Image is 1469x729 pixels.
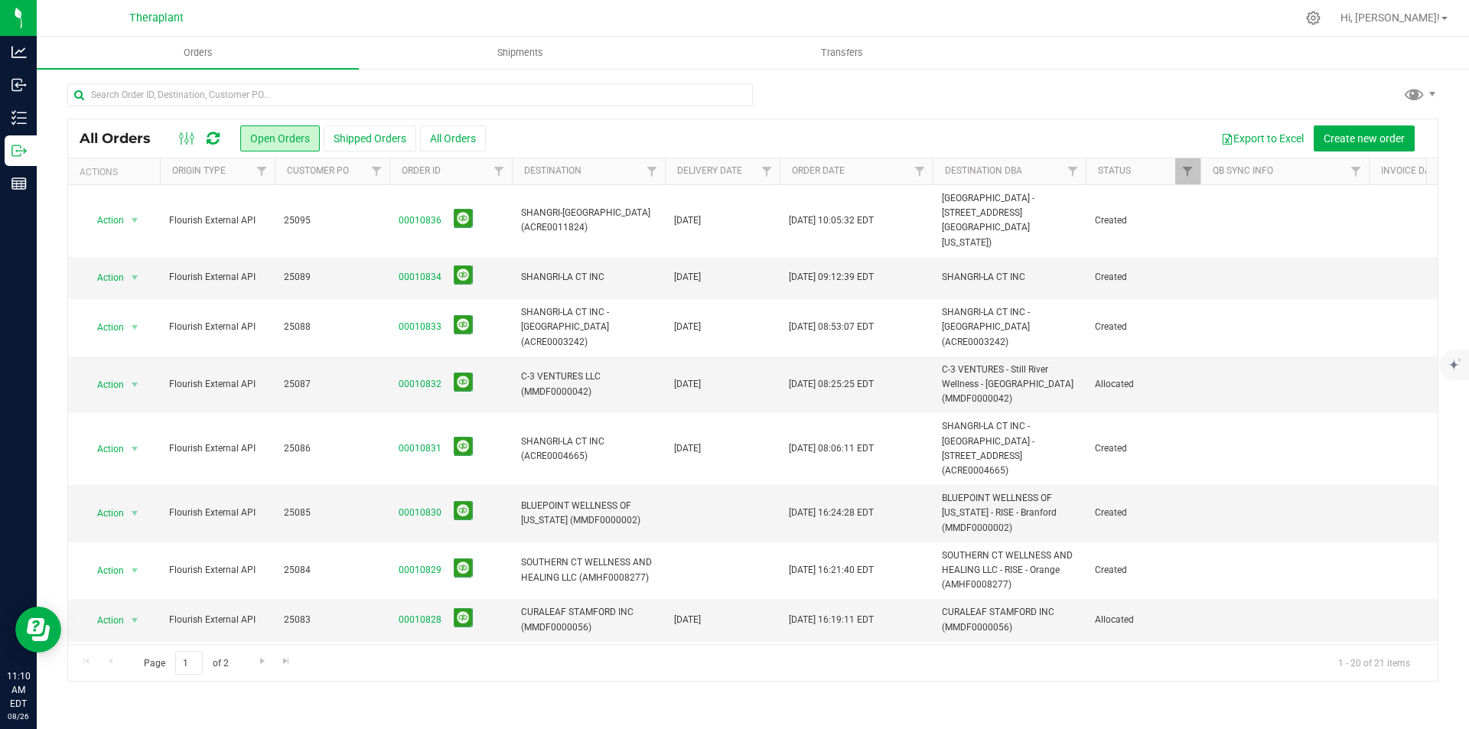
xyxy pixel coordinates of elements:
[1211,125,1314,151] button: Export to Excel
[1095,441,1191,456] span: Created
[420,125,486,151] button: All Orders
[402,165,441,176] a: Order ID
[1175,158,1200,184] a: Filter
[275,651,298,672] a: Go to the last page
[674,270,701,285] span: [DATE]
[399,613,441,627] a: 00010828
[1095,613,1191,627] span: Allocated
[521,605,656,634] span: CURALEAF STAMFORD INC (MMDF0000056)
[240,125,320,151] button: Open Orders
[754,158,780,184] a: Filter
[945,165,1022,176] a: Destination DBA
[1314,125,1415,151] button: Create new order
[1340,11,1440,24] span: Hi, [PERSON_NAME]!
[125,267,145,288] span: select
[324,125,416,151] button: Shipped Orders
[399,506,441,520] a: 00010830
[359,37,681,69] a: Shipments
[284,213,380,228] span: 25095
[789,506,874,520] span: [DATE] 16:24:28 EDT
[521,434,656,464] span: SHANGRI-LA CT INC (ACRE0004665)
[169,613,265,627] span: Flourish External API
[172,165,226,176] a: Origin Type
[11,110,27,125] inline-svg: Inventory
[83,503,125,524] span: Action
[169,270,265,285] span: Flourish External API
[11,44,27,60] inline-svg: Analytics
[169,213,265,228] span: Flourish External API
[942,491,1077,535] span: BLUEPOINT WELLNESS OF [US_STATE] - RISE - Branford (MMDF0000002)
[284,563,380,578] span: 25084
[800,46,884,60] span: Transfers
[1213,165,1273,176] a: QB Sync Info
[399,213,441,228] a: 00010836
[1095,563,1191,578] span: Created
[83,560,125,581] span: Action
[792,165,845,176] a: Order Date
[681,37,1003,69] a: Transfers
[789,270,874,285] span: [DATE] 09:12:39 EDT
[125,210,145,231] span: select
[521,499,656,528] span: BLUEPOINT WELLNESS OF [US_STATE] (MMDF0000002)
[15,607,61,653] iframe: Resource center
[399,320,441,334] a: 00010833
[789,320,874,334] span: [DATE] 08:53:07 EDT
[67,83,753,106] input: Search Order ID, Destination, Customer PO...
[477,46,564,60] span: Shipments
[399,377,441,392] a: 00010832
[1095,213,1191,228] span: Created
[1095,506,1191,520] span: Created
[789,213,874,228] span: [DATE] 10:05:32 EDT
[399,563,441,578] a: 00010829
[942,419,1077,478] span: SHANGRI-LA CT INC - [GEOGRAPHIC_DATA] - [STREET_ADDRESS] (ACRE0004665)
[125,560,145,581] span: select
[284,441,380,456] span: 25086
[674,320,701,334] span: [DATE]
[83,267,125,288] span: Action
[1098,165,1131,176] a: Status
[125,438,145,460] span: select
[789,613,874,627] span: [DATE] 16:19:11 EDT
[11,77,27,93] inline-svg: Inbound
[1095,320,1191,334] span: Created
[169,563,265,578] span: Flourish External API
[125,374,145,395] span: select
[907,158,933,184] a: Filter
[7,669,30,711] p: 11:10 AM EDT
[169,320,265,334] span: Flourish External API
[7,711,30,722] p: 08/26
[521,206,656,235] span: SHANGRI-[GEOGRAPHIC_DATA] (ACRE0011824)
[284,377,380,392] span: 25087
[942,605,1077,634] span: CURALEAF STAMFORD INC (MMDF0000056)
[11,143,27,158] inline-svg: Outbound
[399,441,441,456] a: 00010831
[80,167,154,177] div: Actions
[487,158,512,184] a: Filter
[169,441,265,456] span: Flourish External API
[125,503,145,524] span: select
[1381,165,1441,176] a: Invoice Date
[677,165,742,176] a: Delivery Date
[129,11,184,24] span: Theraplant
[789,377,874,392] span: [DATE] 08:25:25 EDT
[942,305,1077,350] span: SHANGRI-LA CT INC - [GEOGRAPHIC_DATA] (ACRE0003242)
[163,46,233,60] span: Orders
[83,374,125,395] span: Action
[524,165,581,176] a: Destination
[942,191,1077,250] span: [GEOGRAPHIC_DATA] - [STREET_ADDRESS][GEOGRAPHIC_DATA][US_STATE])
[674,441,701,456] span: [DATE]
[789,563,874,578] span: [DATE] 16:21:40 EDT
[83,210,125,231] span: Action
[11,176,27,191] inline-svg: Reports
[1095,270,1191,285] span: Created
[640,158,665,184] a: Filter
[674,613,701,627] span: [DATE]
[169,377,265,392] span: Flourish External API
[131,651,241,675] span: Page of 2
[175,651,203,675] input: 1
[169,506,265,520] span: Flourish External API
[364,158,389,184] a: Filter
[284,320,380,334] span: 25088
[1060,158,1086,184] a: Filter
[80,130,166,147] span: All Orders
